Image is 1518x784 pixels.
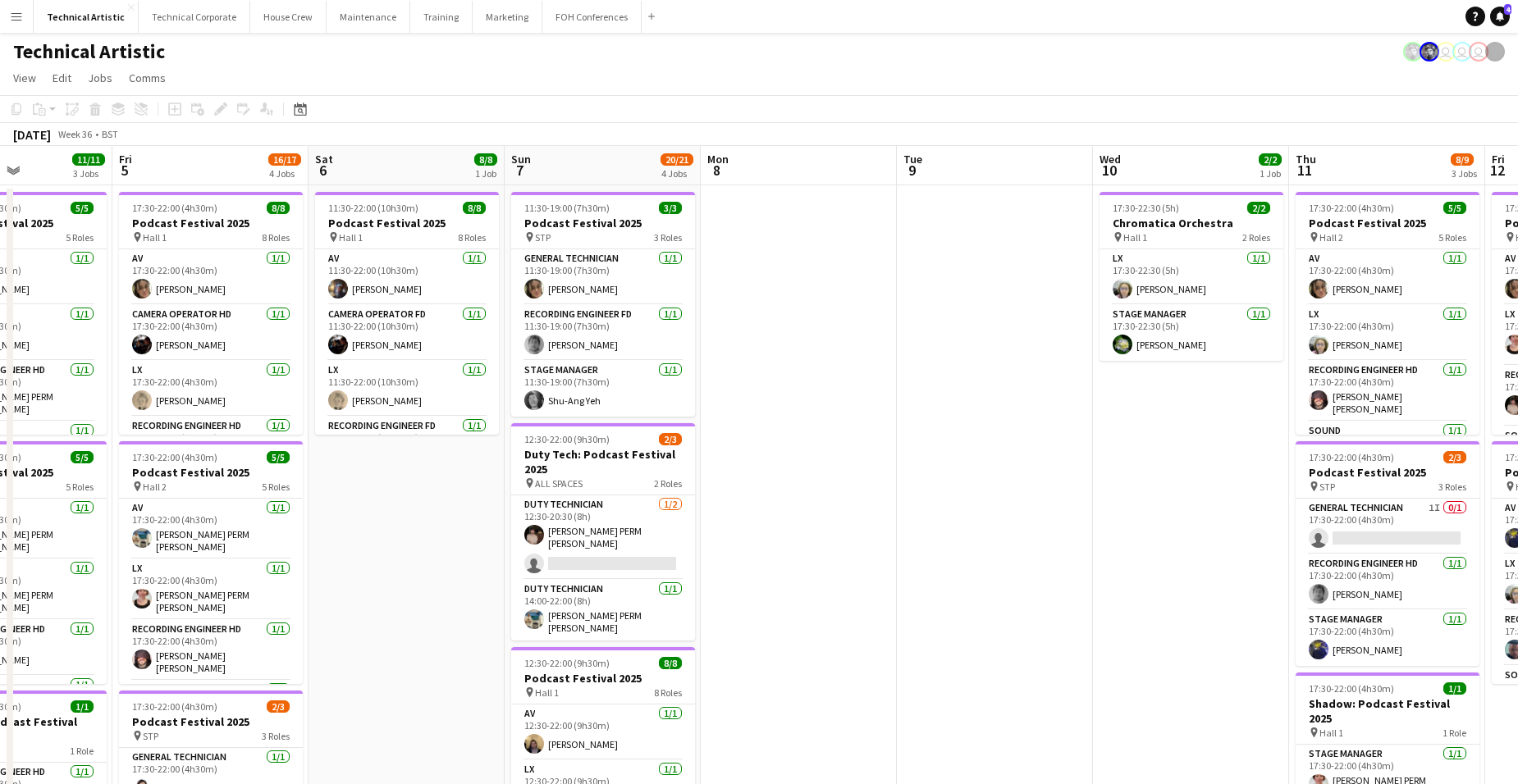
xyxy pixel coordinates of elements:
[1309,451,1394,463] span: 17:30-22:00 (4h30m)
[143,730,158,742] span: STP
[119,620,303,681] app-card-role: Recording Engineer HD1/117:30-22:00 (4h30m)[PERSON_NAME] [PERSON_NAME]
[1100,249,1283,305] app-card-role: LX1/117:30-22:30 (5h)[PERSON_NAME]
[339,231,363,244] span: Hall 1
[659,202,682,214] span: 3/3
[535,686,559,699] span: Hall 1
[119,152,132,166] span: Fri
[524,433,610,445] span: 12:30-22:00 (9h30m)
[1504,4,1511,15] span: 4
[46,67,78,89] a: Edit
[474,153,497,166] span: 8/8
[1438,481,1466,493] span: 3 Roles
[1403,42,1423,62] app-user-avatar: Krisztian PERM Vass
[661,167,693,180] div: 4 Jobs
[132,451,217,463] span: 17:30-22:00 (4h30m)
[654,231,682,244] span: 3 Roles
[143,231,167,244] span: Hall 1
[458,231,486,244] span: 8 Roles
[1296,422,1479,477] app-card-role: Sound1/1
[410,1,473,33] button: Training
[122,67,172,89] a: Comms
[654,686,682,699] span: 8 Roles
[71,451,94,463] span: 5/5
[119,417,303,477] app-card-role: Recording Engineer HD1/117:30-22:00 (4h30m)
[511,305,695,361] app-card-role: Recording Engineer FD1/111:30-19:00 (7h30m)[PERSON_NAME]
[119,216,303,230] h3: Podcast Festival 2025
[119,192,303,435] app-job-card: 17:30-22:00 (4h30m)8/8Podcast Festival 2025 Hall 18 RolesAV1/117:30-22:00 (4h30m)[PERSON_NAME]Cam...
[1293,161,1316,180] span: 11
[659,657,682,669] span: 8/8
[267,700,290,713] span: 2/3
[119,441,303,684] app-job-card: 17:30-22:00 (4h30m)5/5Podcast Festival 2025 Hall 25 RolesAV1/117:30-22:00 (4h30m)[PERSON_NAME] PE...
[13,126,51,143] div: [DATE]
[1319,231,1343,244] span: Hall 2
[7,67,43,89] a: View
[511,704,695,760] app-card-role: AV1/112:30-22:00 (9h30m)[PERSON_NAME]
[119,714,303,729] h3: Podcast Festival 2025
[1309,682,1394,695] span: 17:30-22:00 (4h30m)
[315,249,499,305] app-card-role: AV1/111:30-22:00 (10h30m)[PERSON_NAME]
[1247,202,1270,214] span: 2/2
[524,657,610,669] span: 12:30-22:00 (9h30m)
[511,249,695,305] app-card-role: General Technician1/111:30-19:00 (7h30m)[PERSON_NAME]
[13,39,165,64] h1: Technical Artistic
[66,481,94,493] span: 5 Roles
[511,447,695,476] h3: Duty Tech: Podcast Festival 2025
[262,231,290,244] span: 8 Roles
[511,361,695,417] app-card-role: Stage Manager1/111:30-19:00 (7h30m)Shu-Ang Yeh
[119,361,303,417] app-card-role: LX1/117:30-22:00 (4h30m)[PERSON_NAME]
[1296,554,1479,610] app-card-role: Recording Engineer HD1/117:30-22:00 (4h30m)[PERSON_NAME]
[268,153,301,166] span: 16/17
[1296,499,1479,554] app-card-role: General Technician1I0/117:30-22:00 (4h30m)
[119,249,303,305] app-card-role: AV1/117:30-22:00 (4h30m)[PERSON_NAME]
[315,361,499,417] app-card-role: LX1/111:30-22:00 (10h30m)[PERSON_NAME]
[1100,192,1283,361] div: 17:30-22:30 (5h)2/2Chromatica Orchestra Hall 12 RolesLX1/117:30-22:30 (5h)[PERSON_NAME]Stage Mana...
[1490,7,1510,26] a: 4
[328,202,418,214] span: 11:30-22:00 (10h30m)
[1100,152,1121,166] span: Wed
[1296,192,1479,435] app-job-card: 17:30-22:00 (4h30m)5/5Podcast Festival 2025 Hall 25 RolesAV1/117:30-22:00 (4h30m)[PERSON_NAME]LX1...
[1296,216,1479,230] h3: Podcast Festival 2025
[119,465,303,480] h3: Podcast Festival 2025
[475,167,496,180] div: 1 Job
[53,71,71,85] span: Edit
[139,1,250,33] button: Technical Corporate
[1296,152,1316,166] span: Thu
[1242,231,1270,244] span: 2 Roles
[1443,682,1466,695] span: 1/1
[1296,441,1479,666] app-job-card: 17:30-22:00 (4h30m)2/3Podcast Festival 2025 STP3 RolesGeneral Technician1I0/117:30-22:00 (4h30m) ...
[511,423,695,640] div: 12:30-22:00 (9h30m)2/3Duty Tech: Podcast Festival 2025 ALL SPACES2 RolesDuty Technician1/212:30-2...
[1452,42,1472,62] app-user-avatar: Liveforce Admin
[1296,610,1479,666] app-card-role: Stage Manager1/117:30-22:00 (4h30m)[PERSON_NAME]
[463,202,486,214] span: 8/8
[313,161,333,180] span: 6
[524,202,610,214] span: 11:30-19:00 (7h30m)
[81,67,119,89] a: Jobs
[13,71,36,85] span: View
[1436,42,1456,62] app-user-avatar: Sally PERM Pochciol
[1438,231,1466,244] span: 5 Roles
[1259,153,1282,166] span: 2/2
[119,559,303,620] app-card-role: LX1/117:30-22:00 (4h30m)[PERSON_NAME] PERM [PERSON_NAME]
[1296,361,1479,422] app-card-role: Recording Engineer HD1/117:30-22:00 (4h30m)[PERSON_NAME] [PERSON_NAME]
[143,481,167,493] span: Hall 2
[72,153,105,166] span: 11/11
[1296,305,1479,361] app-card-role: LX1/117:30-22:00 (4h30m)[PERSON_NAME]
[117,161,132,180] span: 5
[315,192,499,435] div: 11:30-22:00 (10h30m)8/8Podcast Festival 2025 Hall 18 RolesAV1/111:30-22:00 (10h30m)[PERSON_NAME]C...
[1420,42,1439,62] app-user-avatar: Krisztian PERM Vass
[705,161,729,180] span: 8
[315,305,499,361] app-card-role: Camera Operator FD1/111:30-22:00 (10h30m)[PERSON_NAME]
[102,128,118,140] div: BST
[70,745,94,757] span: 1 Role
[1100,305,1283,361] app-card-role: Stage Manager1/117:30-22:30 (5h)[PERSON_NAME]
[1485,42,1505,62] app-user-avatar: Gabrielle Barr
[315,152,333,166] span: Sat
[511,580,695,640] app-card-role: Duty Technician1/114:00-22:00 (8h)[PERSON_NAME] PERM [PERSON_NAME]
[73,167,104,180] div: 3 Jobs
[1296,465,1479,480] h3: Podcast Festival 2025
[119,305,303,361] app-card-role: Camera Operator HD1/117:30-22:00 (4h30m)[PERSON_NAME]
[119,681,303,736] app-card-role: Sound1/1
[1100,216,1283,230] h3: Chromatica Orchestra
